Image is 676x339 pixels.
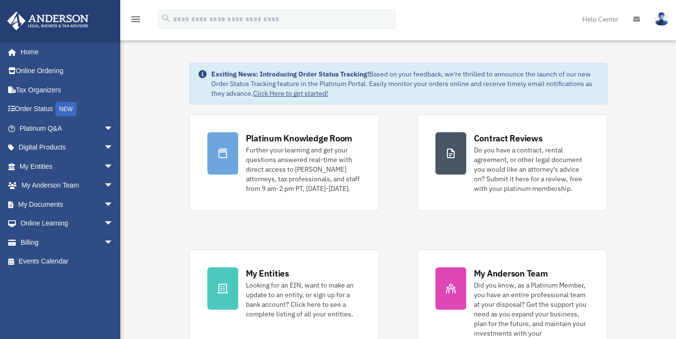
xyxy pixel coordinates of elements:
[4,12,91,30] img: Anderson Advisors Platinum Portal
[7,138,128,157] a: Digital Productsarrow_drop_down
[654,12,669,26] img: User Pic
[7,119,128,138] a: Platinum Q&Aarrow_drop_down
[418,114,607,211] a: Contract Reviews Do you have a contract, rental agreement, or other legal document you would like...
[7,214,128,233] a: Online Learningarrow_drop_down
[104,138,123,158] span: arrow_drop_down
[55,102,77,116] div: NEW
[246,280,361,319] div: Looking for an EIN, want to make an update to an entity, or sign up for a bank account? Click her...
[104,195,123,214] span: arrow_drop_down
[7,252,128,271] a: Events Calendar
[474,132,543,144] div: Contract Reviews
[246,145,361,193] div: Further your learning and get your questions answered real-time with direct access to [PERSON_NAM...
[104,214,123,234] span: arrow_drop_down
[7,100,128,119] a: Order StatusNEW
[7,176,128,195] a: My Anderson Teamarrow_drop_down
[130,17,141,25] a: menu
[474,145,589,193] div: Do you have a contract, rental agreement, or other legal document you would like an attorney's ad...
[246,132,353,144] div: Platinum Knowledge Room
[211,70,369,78] strong: Exciting News: Introducing Order Status Tracking!
[104,119,123,138] span: arrow_drop_down
[253,89,328,98] a: Click Here to get started!
[7,62,128,81] a: Online Ordering
[7,233,128,252] a: Billingarrow_drop_down
[7,42,123,62] a: Home
[7,157,128,176] a: My Entitiesarrow_drop_down
[130,13,141,25] i: menu
[104,157,123,176] span: arrow_drop_down
[211,69,599,98] div: Based on your feedback, we're thrilled to announce the launch of our new Order Status Tracking fe...
[7,195,128,214] a: My Documentsarrow_drop_down
[246,267,289,279] div: My Entities
[474,267,548,279] div: My Anderson Team
[104,233,123,252] span: arrow_drop_down
[190,114,379,211] a: Platinum Knowledge Room Further your learning and get your questions answered real-time with dire...
[161,13,171,24] i: search
[104,176,123,196] span: arrow_drop_down
[7,80,128,100] a: Tax Organizers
